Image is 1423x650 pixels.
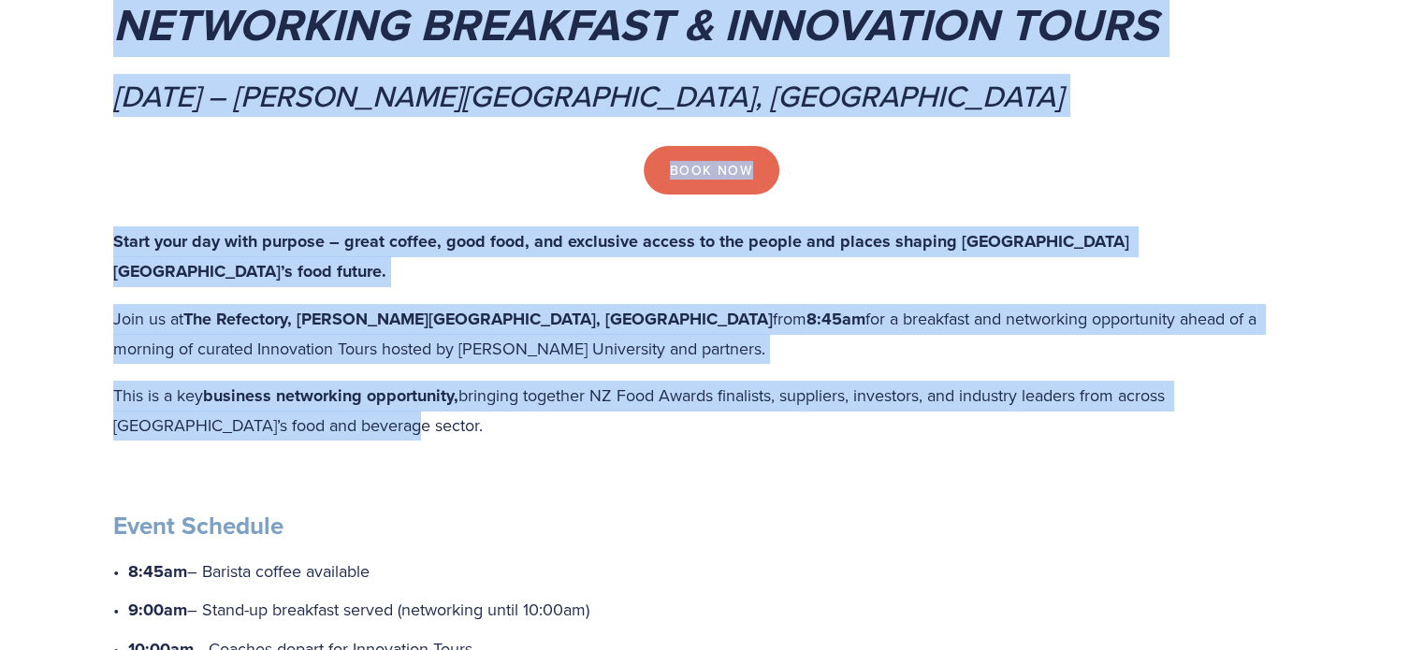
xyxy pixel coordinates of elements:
[644,146,779,195] a: Book Now
[113,508,283,543] strong: Event Schedule
[113,381,1311,441] p: This is a key bringing together NZ Food Awards finalists, suppliers, investors, and industry lead...
[183,307,773,331] strong: The Refectory, [PERSON_NAME][GEOGRAPHIC_DATA], [GEOGRAPHIC_DATA]
[128,559,187,584] strong: 8:45am
[806,307,865,331] strong: 8:45am
[128,556,1311,587] p: – Barista coffee available
[128,595,1311,626] p: – Stand-up breakfast served (networking until 10:00am)
[128,598,187,622] strong: 9:00am
[113,74,1063,117] em: [DATE] – [PERSON_NAME][GEOGRAPHIC_DATA], [GEOGRAPHIC_DATA]
[113,304,1311,364] p: Join us at from for a breakfast and networking opportunity ahead of a morning of curated Innovati...
[113,229,1134,284] strong: Start your day with purpose – great coffee, good food, and exclusive access to the people and pla...
[203,383,458,408] strong: business networking opportunity,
